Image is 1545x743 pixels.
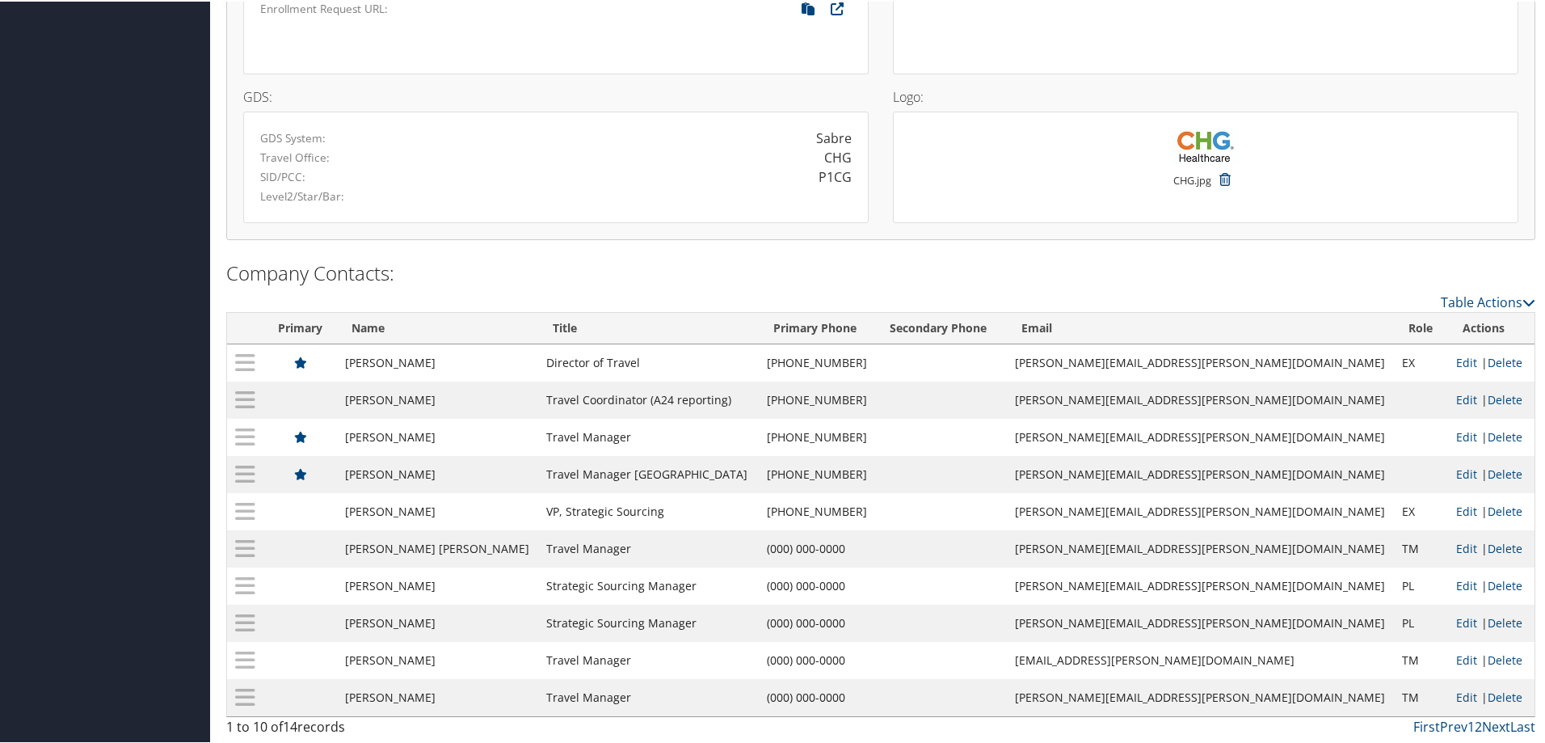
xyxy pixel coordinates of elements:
td: [PERSON_NAME][EMAIL_ADDRESS][PERSON_NAME][DOMAIN_NAME] [1007,603,1394,640]
span: 14 [283,716,297,734]
td: [PERSON_NAME][EMAIL_ADDRESS][PERSON_NAME][DOMAIN_NAME] [1007,566,1394,603]
td: [PERSON_NAME] [337,678,538,715]
a: Prev [1440,716,1467,734]
td: EX [1394,343,1447,380]
td: Travel Manager [538,640,759,678]
a: Edit [1456,576,1477,592]
td: [PERSON_NAME][EMAIL_ADDRESS][PERSON_NAME][DOMAIN_NAME] [1007,492,1394,529]
td: | [1448,343,1534,380]
a: Edit [1456,688,1477,703]
th: Email [1007,311,1394,343]
small: CHG.jpg [1173,171,1211,202]
a: 2 [1475,716,1482,734]
td: | [1448,492,1534,529]
td: [PERSON_NAME] [337,380,538,417]
td: | [1448,640,1534,678]
td: TM [1394,678,1447,715]
td: [PHONE_NUMBER] [759,343,875,380]
td: PL [1394,603,1447,640]
div: 1 to 10 of records [226,716,536,743]
th: Name [337,311,538,343]
a: Delete [1488,465,1522,480]
a: Edit [1456,353,1477,369]
td: Travel Coordinator (A24 reporting) [538,380,759,417]
a: First [1413,716,1440,734]
th: Primary [263,311,337,343]
td: [PERSON_NAME] [PERSON_NAME] [337,529,538,566]
label: Travel Office: [260,148,330,164]
td: [PERSON_NAME][EMAIL_ADDRESS][PERSON_NAME][DOMAIN_NAME] [1007,454,1394,492]
td: | [1448,454,1534,492]
td: [PERSON_NAME] [337,566,538,603]
h4: GDS: [243,89,869,102]
th: Actions [1448,311,1534,343]
label: Level2/Star/Bar: [260,187,344,203]
td: [PHONE_NUMBER] [759,417,875,454]
td: (000) 000-0000 [759,678,875,715]
td: TM [1394,529,1447,566]
td: [PERSON_NAME] [337,640,538,678]
td: [PERSON_NAME][EMAIL_ADDRESS][PERSON_NAME][DOMAIN_NAME] [1007,417,1394,454]
td: [PERSON_NAME][EMAIL_ADDRESS][PERSON_NAME][DOMAIN_NAME] [1007,529,1394,566]
a: Delete [1488,390,1522,406]
td: [PHONE_NUMBER] [759,492,875,529]
td: VP, Strategic Sourcing [538,492,759,529]
td: (000) 000-0000 [759,566,875,603]
td: EX [1394,492,1447,529]
td: (000) 000-0000 [759,640,875,678]
th: Title [538,311,759,343]
a: Delete [1488,353,1522,369]
a: Delete [1488,576,1522,592]
td: | [1448,417,1534,454]
td: Director of Travel [538,343,759,380]
td: | [1448,603,1534,640]
td: | [1448,678,1534,715]
label: GDS System: [260,129,326,145]
h2: Company Contacts: [226,258,1535,285]
a: Next [1482,716,1510,734]
a: Last [1510,716,1535,734]
a: Edit [1456,428,1477,443]
td: Travel Manager [GEOGRAPHIC_DATA] [538,454,759,492]
td: | [1448,380,1534,417]
td: TM [1394,640,1447,678]
td: Travel Manager [538,529,759,566]
th: Primary Phone [759,311,875,343]
td: [PERSON_NAME] [337,492,538,529]
td: [PERSON_NAME][EMAIL_ADDRESS][PERSON_NAME][DOMAIN_NAME] [1007,380,1394,417]
a: Delete [1488,428,1522,443]
td: [PHONE_NUMBER] [759,380,875,417]
a: Edit [1456,390,1477,406]
div: P1CG [819,166,852,185]
td: [PERSON_NAME] [337,454,538,492]
td: [PERSON_NAME] [337,603,538,640]
a: Edit [1456,651,1477,666]
td: [PERSON_NAME][EMAIL_ADDRESS][PERSON_NAME][DOMAIN_NAME] [1007,343,1394,380]
a: Delete [1488,614,1522,629]
th: Secondary Phone [875,311,1007,343]
td: (000) 000-0000 [759,529,875,566]
a: Edit [1456,502,1477,517]
img: CHG.jpg [1172,127,1240,163]
td: Travel Manager [538,678,759,715]
td: PL [1394,566,1447,603]
h4: Logo: [893,89,1518,102]
td: Travel Manager [538,417,759,454]
a: Delete [1488,688,1522,703]
td: [PERSON_NAME] [337,343,538,380]
div: Sabre [816,127,852,146]
td: (000) 000-0000 [759,603,875,640]
td: [PERSON_NAME][EMAIL_ADDRESS][PERSON_NAME][DOMAIN_NAME] [1007,678,1394,715]
label: SID/PCC: [260,167,305,184]
a: Delete [1488,651,1522,666]
td: | [1448,529,1534,566]
td: Strategic Sourcing Manager [538,603,759,640]
th: Role [1394,311,1447,343]
td: [EMAIL_ADDRESS][PERSON_NAME][DOMAIN_NAME] [1007,640,1394,678]
a: Edit [1456,539,1477,555]
td: Strategic Sourcing Manager [538,566,759,603]
a: Delete [1488,539,1522,555]
td: | [1448,566,1534,603]
a: 1 [1467,716,1475,734]
a: Delete [1488,502,1522,517]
